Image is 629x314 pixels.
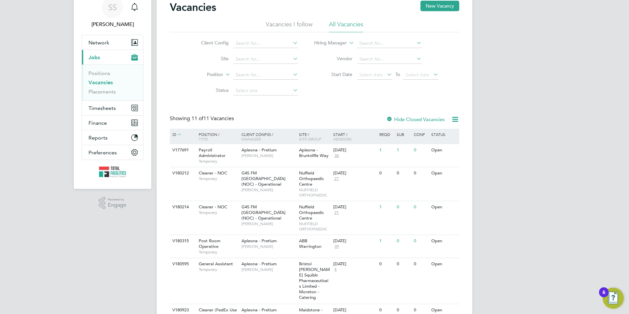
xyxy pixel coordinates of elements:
div: 1 [395,144,412,156]
span: NUFFIELD ORTHOPAEDIC [299,221,330,231]
a: Vacancies [88,79,113,86]
span: Bristol [PERSON_NAME] Squibb Pharmaceuticals Limited - Moreton - Catering [299,261,330,300]
a: Go to home page [82,167,143,177]
span: Select date [359,72,383,78]
span: [PERSON_NAME] [241,267,296,272]
span: Sam Skinner [82,20,143,28]
div: 0 [412,235,429,247]
div: Open [430,201,458,213]
span: Engage [108,202,126,208]
div: Site / [297,129,332,144]
span: 21 [333,176,340,182]
button: New Vacancy [420,1,459,11]
input: Select one [233,86,298,95]
button: Reports [82,130,143,145]
span: 11 Vacancies [191,115,234,122]
div: 0 [378,167,395,179]
div: 0 [395,235,412,247]
input: Search for... [357,55,422,64]
span: Apleona - Pretium [241,261,277,267]
div: Open [430,258,458,270]
div: ID [171,129,194,141]
span: 39 [333,244,340,249]
div: [DATE] [333,307,376,313]
div: 1 [378,144,395,156]
span: Manager [241,136,261,142]
span: 36 [333,153,340,159]
div: Start / [332,129,378,144]
span: NUFFIELD ORTHOPAEDIC [299,187,330,197]
span: Apleona - Bruntcliffe Way [299,147,329,158]
span: [PERSON_NAME] [241,244,296,249]
span: Nuffield Orthopaedic Centre [299,170,324,187]
span: 4 [333,267,338,273]
span: [PERSON_NAME] [241,187,296,193]
div: V180214 [171,201,194,213]
a: Positions [88,70,110,76]
div: [DATE] [333,238,376,244]
span: Powered by [108,197,126,202]
input: Search for... [357,39,422,48]
span: Temporary [199,210,238,215]
div: 0 [412,144,429,156]
div: Open [430,167,458,179]
span: SS [108,3,117,12]
div: 0 [395,167,412,179]
label: Position [185,71,223,78]
div: 6 [602,292,605,301]
span: ABB Warrington [299,238,321,249]
div: 0 [395,201,412,213]
button: Open Resource Center, 6 new notifications [603,288,624,309]
div: Position / [194,129,240,144]
label: Site [191,56,229,62]
label: Start Date [314,71,352,77]
span: 21 [333,210,340,216]
span: 11 of [191,115,203,122]
div: [DATE] [333,204,376,210]
input: Search for... [233,70,298,80]
div: Conf [412,129,429,140]
label: Hiring Manager [309,40,347,46]
button: Jobs [82,50,143,65]
span: Site Group [299,136,321,142]
span: Type [199,136,208,142]
img: tfrecruitment-logo-retina.png [99,167,126,177]
div: Open [430,235,458,247]
span: Cleaner - NOC [199,204,227,210]
div: V180315 [171,235,194,247]
span: Preferences [88,149,117,156]
span: Jobs [88,54,100,61]
span: [PERSON_NAME] [241,153,296,158]
span: Nuffield Orthopaedic Centre [299,204,324,221]
h2: Vacancies [170,1,216,14]
span: Select date [406,72,429,78]
div: V180212 [171,167,194,179]
span: Apleona - Pretium [241,307,277,313]
a: Placements [88,89,116,95]
span: Temporary [199,176,238,181]
div: 0 [412,167,429,179]
div: V177691 [171,144,194,156]
span: Temporary [199,267,238,272]
button: Finance [82,116,143,130]
div: [DATE] [333,261,376,267]
span: Reports [88,135,108,141]
span: Apleona - Pretium [241,238,277,244]
li: All Vacancies [329,20,363,32]
span: Apleona - Pretium [241,147,277,153]
div: [DATE] [333,170,376,176]
label: Hide Closed Vacancies [386,116,445,122]
div: Sub [395,129,412,140]
a: Powered byEngage [99,197,127,209]
span: Temporary [199,249,238,255]
div: [DATE] [333,147,376,153]
div: V180595 [171,258,194,270]
div: Jobs [82,65,143,100]
li: Vacancies I follow [266,20,313,32]
span: To [393,70,402,79]
span: Payroll Administrator [199,147,226,158]
div: 0 [395,258,412,270]
div: Open [430,144,458,156]
div: Status [430,129,458,140]
div: Reqd [378,129,395,140]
